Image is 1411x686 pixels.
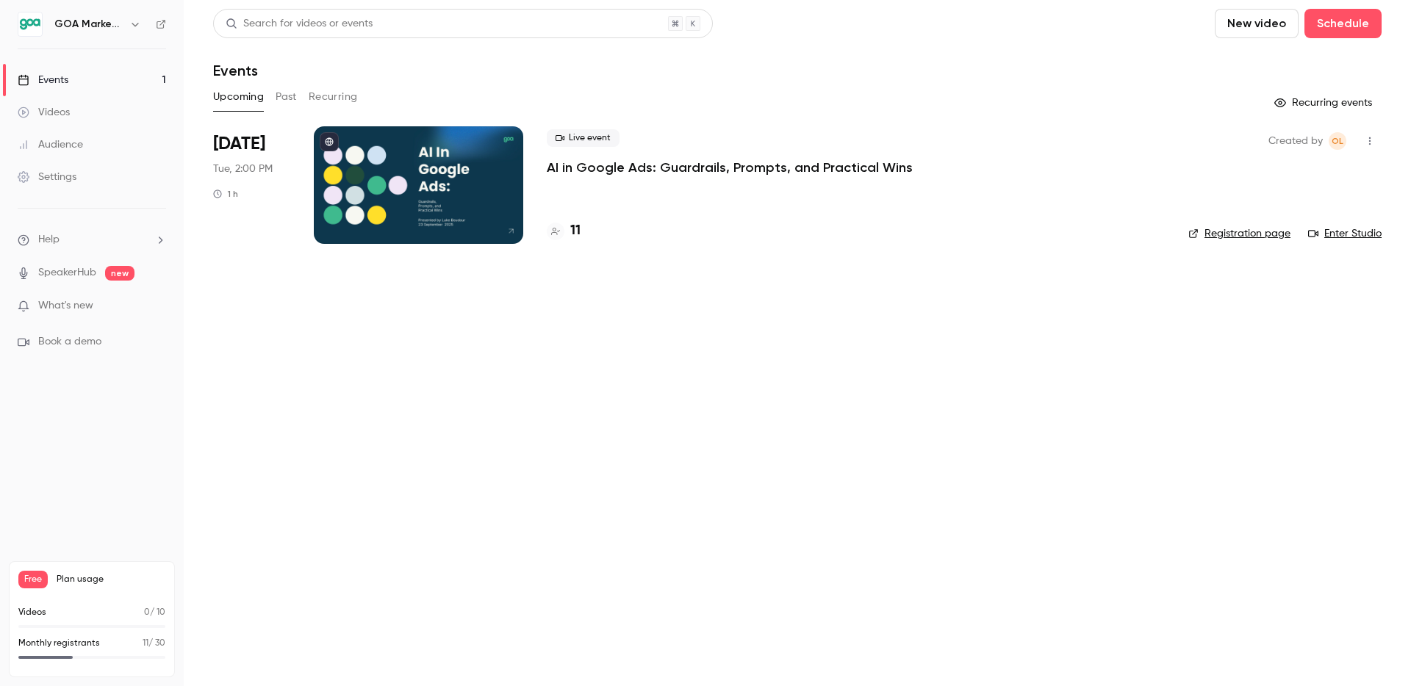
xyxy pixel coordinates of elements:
h4: 11 [570,221,581,241]
a: Enter Studio [1308,226,1382,241]
span: Olivia Lauridsen [1329,132,1346,150]
span: OL [1332,132,1343,150]
div: Search for videos or events [226,16,373,32]
button: Upcoming [213,85,264,109]
span: What's new [38,298,93,314]
div: 1 h [213,188,238,200]
span: Book a demo [38,334,101,350]
button: New video [1215,9,1299,38]
span: 11 [143,639,148,648]
p: Videos [18,606,46,619]
span: Free [18,571,48,588]
p: / 30 [143,637,165,650]
span: Plan usage [57,574,165,585]
span: Live event [547,129,620,147]
p: Monthly registrants [18,637,100,650]
iframe: Noticeable Trigger [148,300,166,313]
div: Sep 23 Tue, 2:00 PM (Europe/London) [213,126,290,244]
span: Created by [1268,132,1323,150]
span: [DATE] [213,132,265,156]
div: Videos [18,105,70,120]
button: Past [276,85,297,109]
a: SpeakerHub [38,265,96,281]
a: AI in Google Ads: Guardrails, Prompts, and Practical Wins [547,159,913,176]
span: 0 [144,608,150,617]
a: 11 [547,221,581,241]
button: Schedule [1304,9,1382,38]
span: Help [38,232,60,248]
div: Settings [18,170,76,184]
p: / 10 [144,606,165,619]
span: new [105,266,134,281]
div: Events [18,73,68,87]
a: Registration page [1188,226,1290,241]
h1: Events [213,62,258,79]
button: Recurring events [1268,91,1382,115]
img: GOA Marketing [18,12,42,36]
span: Tue, 2:00 PM [213,162,273,176]
h6: GOA Marketing [54,17,123,32]
li: help-dropdown-opener [18,232,166,248]
button: Recurring [309,85,358,109]
div: Audience [18,137,83,152]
